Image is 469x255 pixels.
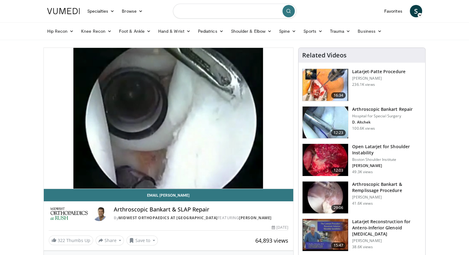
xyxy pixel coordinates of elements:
a: 322 Thumbs Up [49,236,93,245]
h3: Latarjet-Patte Procedure [352,69,405,75]
h3: Latarjet Reconstruction for Antero-Inferior Glenoid [MEDICAL_DATA] [352,219,422,237]
a: Sports [300,25,326,37]
a: Specialties [84,5,118,17]
p: Hospital for Special Surgery [352,114,413,119]
p: 236.1K views [352,82,375,87]
video-js: Video Player [44,48,294,189]
a: Knee Recon [77,25,115,37]
a: 12:03 Open Latarjet for Shoulder Instability Boston Shoulder Institute [PERSON_NAME] 49.3K views [302,144,422,176]
a: Email [PERSON_NAME] [44,189,294,201]
span: 16:34 [331,92,346,98]
p: [PERSON_NAME] [352,195,422,200]
img: 38708_0000_3.png.150x105_q85_crop-smart_upscale.jpg [302,219,348,251]
h3: Arthroscopic Bankart Repair [352,106,413,112]
p: 100.6K views [352,126,375,131]
img: VuMedi Logo [47,8,80,14]
p: Boston Shoulder Institute [352,157,422,162]
p: 41.6K views [352,201,372,206]
button: Save to [126,236,158,245]
h3: Arthroscopic Bankart & Remplissage Procedure [352,181,422,194]
a: Shoulder & Elbow [227,25,275,37]
a: [PERSON_NAME] [239,215,272,220]
a: Spine [275,25,300,37]
a: Hand & Wrist [154,25,194,37]
a: Business [354,25,385,37]
a: 12:23 Arthroscopic Bankart Repair Hospital for Special Surgery D. Altchek 100.6K views [302,106,422,139]
h4: Arthroscopic Bankart & SLAP Repair [114,206,288,213]
a: S [410,5,422,17]
span: 12:23 [331,130,346,136]
input: Search topics, interventions [173,4,296,19]
h4: Related Videos [302,52,347,59]
span: 12:03 [331,167,346,173]
span: 29:06 [331,205,346,211]
p: 49.3K views [352,169,372,174]
img: wolf_3.png.150x105_q85_crop-smart_upscale.jpg [302,182,348,214]
a: 16:34 Latarjet-Patte Procedure [PERSON_NAME] 236.1K views [302,69,422,101]
a: Favorites [381,5,406,17]
span: 15:47 [331,242,346,249]
a: Browse [118,5,146,17]
button: Share [96,236,124,245]
p: [PERSON_NAME] [352,163,422,168]
span: 322 [58,237,65,243]
img: 10039_3.png.150x105_q85_crop-smart_upscale.jpg [302,107,348,139]
a: Pediatrics [194,25,227,37]
p: [PERSON_NAME] [352,76,405,81]
img: Midwest Orthopaedics at Rush [49,206,89,221]
a: Hip Recon [43,25,78,37]
p: [PERSON_NAME] [352,238,422,243]
img: 944938_3.png.150x105_q85_crop-smart_upscale.jpg [302,144,348,176]
p: D. Altchek [352,120,413,125]
span: 64,893 views [255,237,288,244]
a: 29:06 Arthroscopic Bankart & Remplissage Procedure [PERSON_NAME] 41.6K views [302,181,422,214]
a: Trauma [326,25,354,37]
a: Midwest Orthopaedics at [GEOGRAPHIC_DATA] [118,215,218,220]
div: [DATE] [272,225,288,230]
a: 15:47 Latarjet Reconstruction for Antero-Inferior Glenoid [MEDICAL_DATA] [PERSON_NAME] 38.6K views [302,219,422,251]
img: Avatar [92,206,106,221]
p: 38.6K views [352,245,372,249]
img: 617583_3.png.150x105_q85_crop-smart_upscale.jpg [302,69,348,101]
h3: Open Latarjet for Shoulder Instability [352,144,422,156]
div: By FEATURING [114,215,288,221]
a: Foot & Ankle [115,25,154,37]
